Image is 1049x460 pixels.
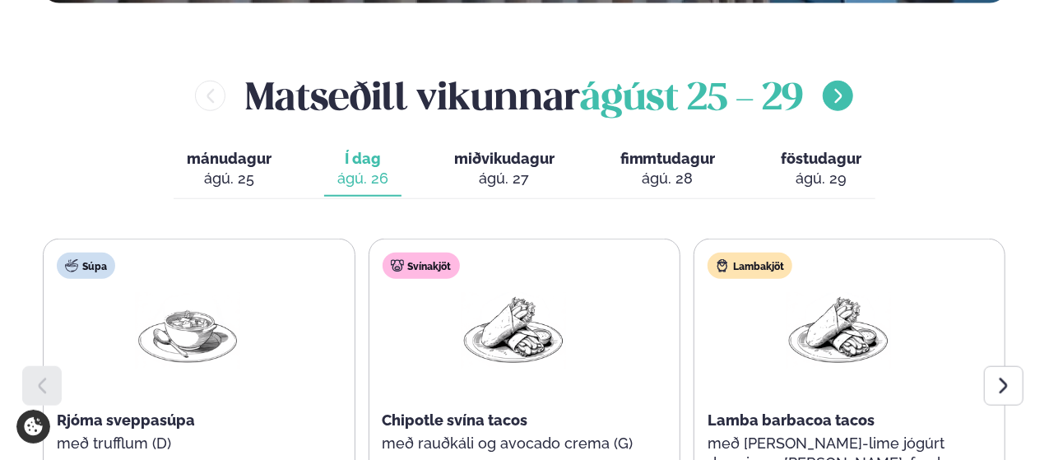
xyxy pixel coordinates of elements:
span: mánudagur [187,150,272,167]
span: miðvikudagur [454,150,555,167]
img: soup.svg [65,259,78,272]
img: pork.svg [391,259,404,272]
div: Lambakjöt [708,253,792,279]
span: Rjóma sveppasúpa [57,411,195,429]
span: fimmtudagur [620,150,716,167]
button: miðvikudagur ágú. 27 [441,142,568,197]
button: mánudagur ágú. 25 [174,142,285,197]
button: menu-btn-left [195,81,225,111]
a: Cookie settings [16,410,50,444]
img: Wraps.png [461,292,566,369]
button: föstudagur ágú. 29 [768,142,875,197]
img: Wraps.png [786,292,891,369]
div: ágú. 29 [782,169,862,188]
p: með trufflum (D) [57,434,318,453]
div: ágú. 28 [620,169,716,188]
div: ágú. 25 [187,169,272,188]
span: Chipotle svína tacos [383,411,528,429]
img: Lamb.svg [716,259,729,272]
div: Súpa [57,253,115,279]
span: Lamba barbacoa tacos [708,411,875,429]
div: ágú. 26 [337,169,388,188]
button: Í dag ágú. 26 [324,142,401,197]
button: menu-btn-right [823,81,853,111]
button: fimmtudagur ágú. 28 [607,142,729,197]
span: föstudagur [782,150,862,167]
div: ágú. 27 [454,169,555,188]
div: Svínakjöt [383,253,460,279]
span: ágúst 25 - 29 [580,81,803,118]
h2: Matseðill vikunnar [245,69,803,123]
img: Soup.png [135,292,240,369]
span: Í dag [337,149,388,169]
p: með rauðkáli og avocado crema (G) [383,434,644,453]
